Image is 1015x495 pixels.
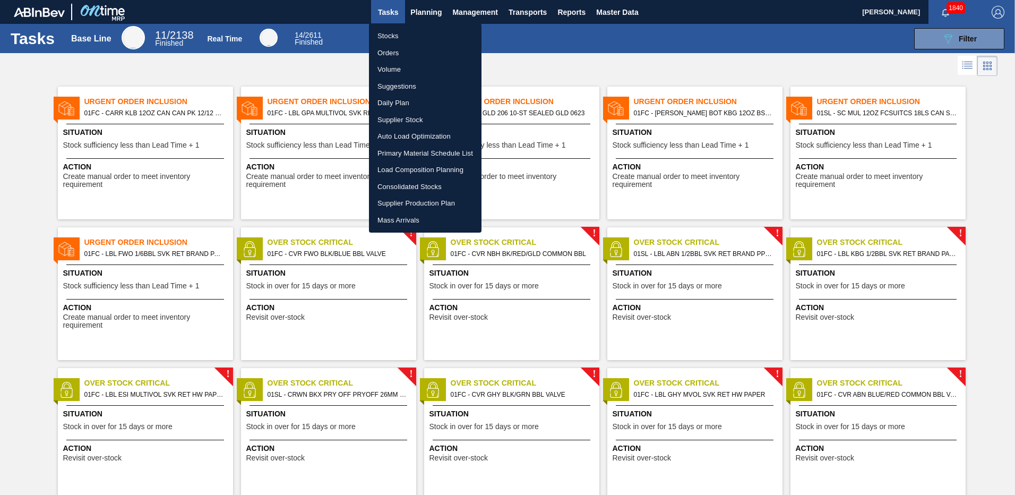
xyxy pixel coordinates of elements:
a: Load Composition Planning [369,161,481,178]
a: Orders [369,45,481,62]
a: Volume [369,61,481,78]
a: Stocks [369,28,481,45]
a: Daily Plan [369,95,481,112]
a: Mass Arrivals [369,212,481,229]
a: Suggestions [369,78,481,95]
a: Supplier Production Plan [369,195,481,212]
a: Primary Material Schedule List [369,145,481,162]
a: Supplier Stock [369,112,481,129]
a: Consolidated Stocks [369,178,481,195]
a: Auto Load Optimization [369,128,481,145]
